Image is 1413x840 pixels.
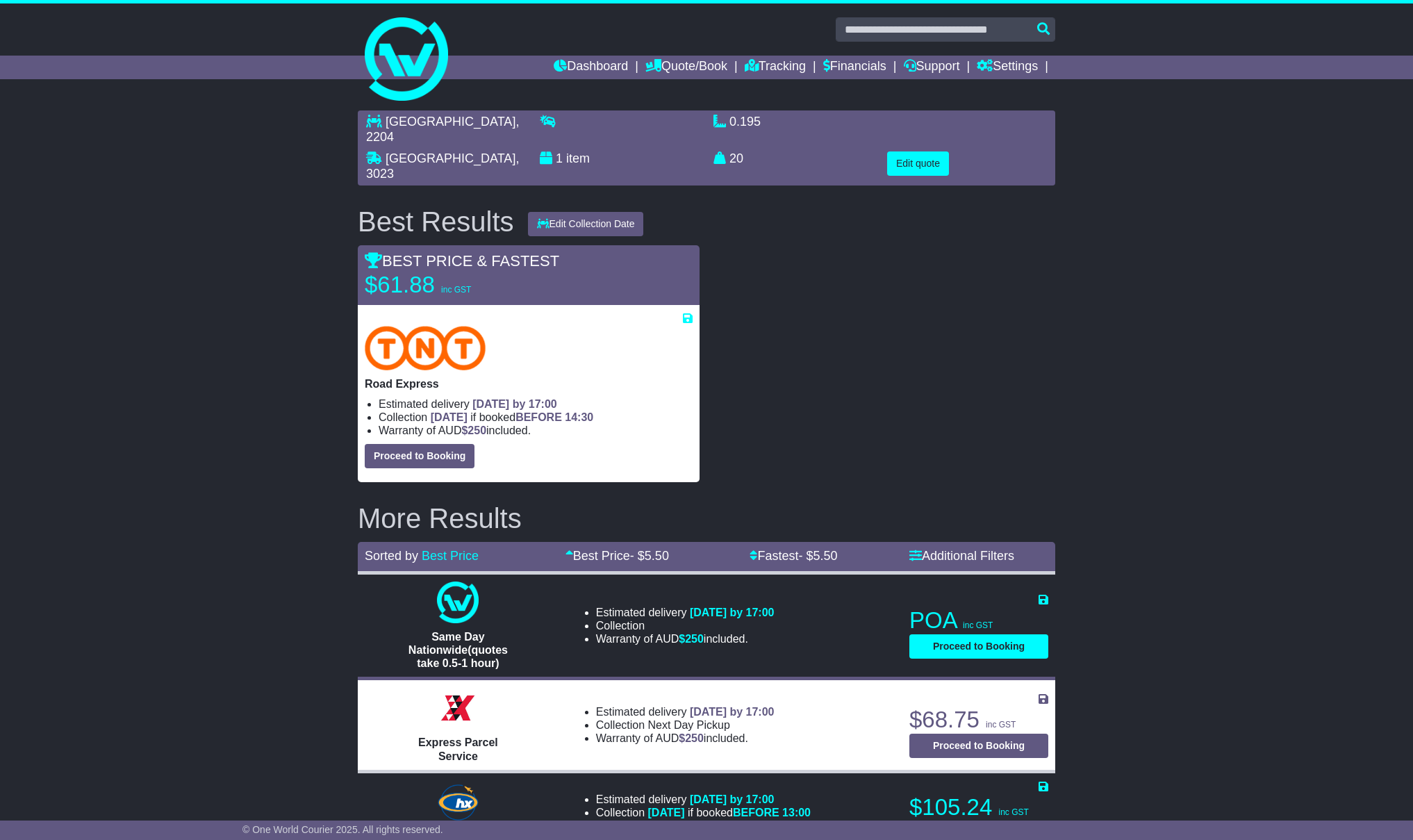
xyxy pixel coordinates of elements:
[977,56,1038,79] a: Settings
[648,807,685,818] span: [DATE]
[596,632,775,645] li: Warranty of AUD included.
[408,631,508,669] span: Same Day Nationwide(quotes take 0.5-1 hour)
[630,549,669,563] span: - $
[909,549,1014,563] a: Additional Filters
[909,793,1048,821] p: $105.24
[596,718,775,732] li: Collection
[365,377,693,390] p: Road Express
[437,687,479,729] img: Border Express: Express Parcel Service
[435,782,481,823] img: Hunter Express: Road Express
[690,607,775,618] span: [DATE] by 17:00
[528,212,644,236] button: Edit Collection Date
[596,732,775,745] li: Warranty of AUD included.
[441,285,471,295] span: inc GST
[422,549,479,563] a: Best Price
[798,549,837,563] span: - $
[887,151,949,176] button: Edit quote
[386,151,515,165] span: [GEOGRAPHIC_DATA]
[690,793,775,805] span: [DATE] by 17:00
[909,706,1048,734] p: $68.75
[729,115,761,129] span: 0.195
[648,719,730,731] span: Next Day Pickup
[685,633,704,645] span: 250
[365,444,474,468] button: Proceed to Booking
[366,151,519,181] span: , 3023
[986,720,1016,730] span: inc GST
[648,807,811,818] span: if booked
[556,151,563,165] span: 1
[565,411,593,423] span: 14:30
[729,151,743,165] span: 20
[566,151,590,165] span: item
[431,411,468,423] span: [DATE]
[365,271,538,299] p: $61.88
[596,619,775,632] li: Collection
[472,398,557,410] span: [DATE] by 17:00
[596,793,811,806] li: Estimated delivery
[690,706,775,718] span: [DATE] by 17:00
[813,549,838,563] span: 5.50
[823,56,886,79] a: Financials
[565,549,669,563] a: Best Price- $5.50
[366,115,519,144] span: , 2204
[733,807,779,818] span: BEFORE
[745,56,806,79] a: Tracking
[645,56,727,79] a: Quote/Book
[679,633,704,645] span: $
[468,425,486,436] span: 250
[963,620,993,630] span: inc GST
[596,705,775,718] li: Estimated delivery
[386,115,515,129] span: [GEOGRAPHIC_DATA]
[379,411,693,424] li: Collection
[515,411,562,423] span: BEFORE
[242,824,443,835] span: © One World Courier 2025. All rights reserved.
[437,582,479,623] img: One World Courier: Same Day Nationwide(quotes take 0.5-1 hour)
[904,56,960,79] a: Support
[351,206,521,237] div: Best Results
[358,503,1055,534] h2: More Results
[596,806,811,819] li: Collection
[379,424,693,437] li: Warranty of AUD included.
[365,252,559,270] span: BEST PRICE & FASTEST
[782,807,811,818] span: 13:00
[909,607,1048,634] p: POA
[365,549,418,563] span: Sorted by
[909,734,1048,758] button: Proceed to Booking
[554,56,628,79] a: Dashboard
[596,819,811,832] li: Warranty of AUD included.
[679,732,704,744] span: $
[645,549,669,563] span: 5.50
[431,411,593,423] span: if booked
[365,326,486,370] img: TNT Domestic: Road Express
[418,736,498,761] span: Express Parcel Service
[909,634,1048,659] button: Proceed to Booking
[379,397,693,411] li: Estimated delivery
[596,606,775,619] li: Estimated delivery
[461,425,486,436] span: $
[685,732,704,744] span: 250
[998,807,1028,817] span: inc GST
[750,549,837,563] a: Fastest- $5.50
